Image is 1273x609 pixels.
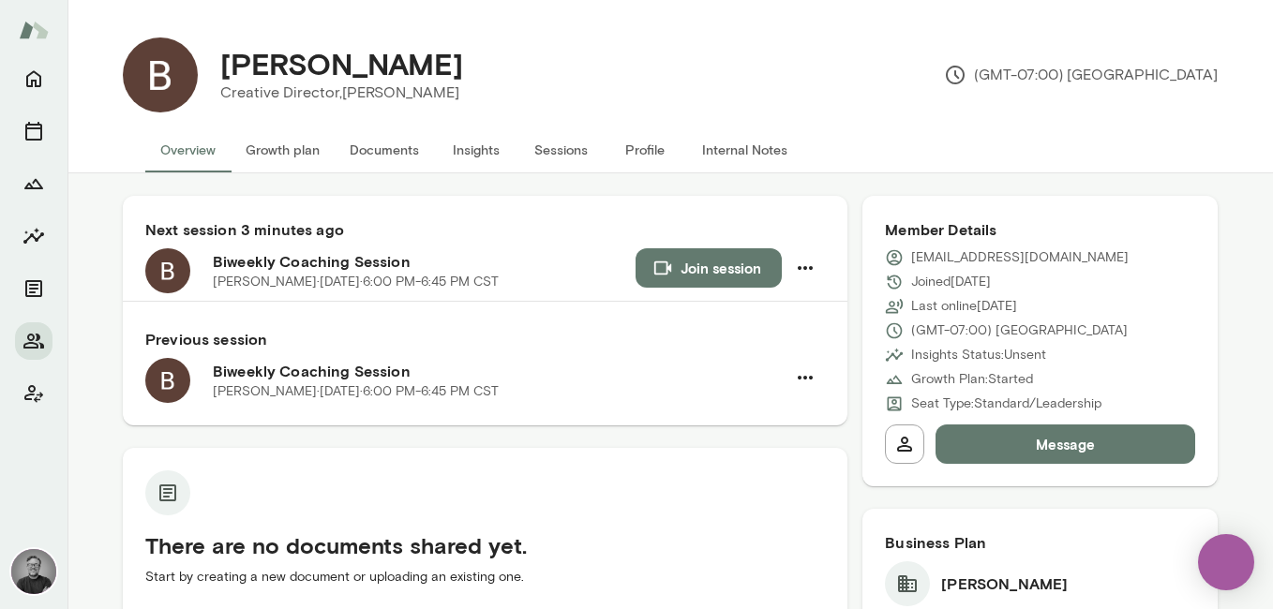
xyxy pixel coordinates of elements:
button: Sessions [518,127,603,172]
h6: Previous session [145,328,825,350]
p: (GMT-07:00) [GEOGRAPHIC_DATA] [944,64,1218,86]
button: Home [15,60,52,97]
button: Overview [145,127,231,172]
p: [PERSON_NAME] · [DATE] · 6:00 PM-6:45 PM CST [213,382,499,401]
p: (GMT-07:00) [GEOGRAPHIC_DATA] [911,321,1128,340]
button: Growth Plan [15,165,52,202]
button: Members [15,322,52,360]
p: Insights Status: Unsent [911,346,1046,364]
h6: Biweekly Coaching Session [213,360,786,382]
button: Insights [434,127,518,172]
p: [PERSON_NAME] · [DATE] · 6:00 PM-6:45 PM CST [213,273,499,291]
img: Mento [19,12,49,48]
button: Internal Notes [687,127,802,172]
button: Profile [603,127,687,172]
button: Growth plan [231,127,335,172]
p: Creative Director, [PERSON_NAME] [220,82,463,104]
p: [EMAIL_ADDRESS][DOMAIN_NAME] [911,248,1129,267]
p: Last online [DATE] [911,297,1017,316]
h4: [PERSON_NAME] [220,46,463,82]
p: Start by creating a new document or uploading an existing one. [145,568,825,587]
h6: Business Plan [885,531,1195,554]
p: Joined [DATE] [911,273,991,291]
h6: Member Details [885,218,1195,241]
button: Join session [636,248,782,288]
p: Growth Plan: Started [911,370,1033,389]
button: Documents [335,127,434,172]
p: Seat Type: Standard/Leadership [911,394,1101,413]
img: Ben Walker [123,37,198,112]
h6: [PERSON_NAME] [941,572,1068,595]
button: Insights [15,217,52,255]
h6: Next session 3 minutes ago [145,218,825,241]
button: Message [936,424,1195,464]
img: Dane Howard [11,549,56,594]
h6: Biweekly Coaching Session [213,250,636,273]
button: Sessions [15,112,52,150]
h5: There are no documents shared yet. [145,530,825,560]
button: Client app [15,375,52,412]
button: Documents [15,270,52,307]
